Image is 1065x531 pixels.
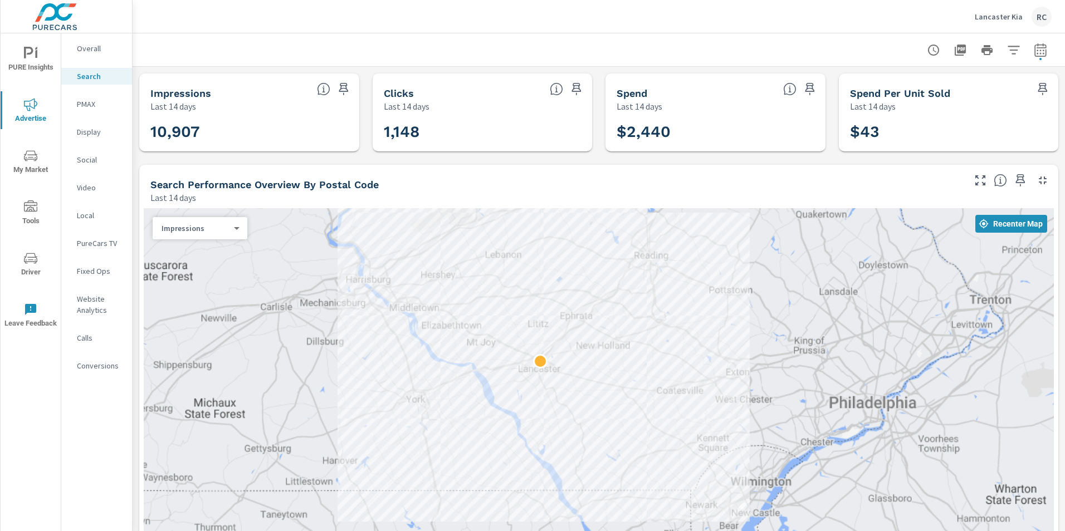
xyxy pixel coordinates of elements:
[335,80,353,98] span: Save this to your personalized report
[150,122,348,141] h3: 10,907
[994,174,1007,187] span: Understand Search performance data by postal code. Individual postal codes can be selected and ex...
[77,126,123,137] p: Display
[61,40,132,57] div: Overall
[153,223,238,234] div: Impressions
[1029,39,1052,61] button: Select Date Range
[1032,7,1052,27] div: RC
[801,80,819,98] span: Save this to your personalized report
[61,291,132,318] div: Website Analytics
[77,360,123,371] p: Conversions
[77,210,123,221] p: Local
[850,87,950,99] h5: Spend Per Unit Sold
[949,39,971,61] button: "Export Report to PDF"
[384,100,429,113] p: Last 14 days
[568,80,585,98] span: Save this to your personalized report
[61,207,132,224] div: Local
[1003,39,1025,61] button: Apply Filters
[384,122,582,141] h3: 1,148
[61,96,132,112] div: PMAX
[4,47,57,74] span: PURE Insights
[77,43,123,54] p: Overall
[61,68,132,85] div: Search
[61,235,132,252] div: PureCars TV
[4,149,57,176] span: My Market
[150,100,196,113] p: Last 14 days
[77,293,123,316] p: Website Analytics
[783,82,797,96] span: The amount of money spent on advertising during the period.
[77,265,123,277] p: Fixed Ops
[77,182,123,193] p: Video
[150,191,196,204] p: Last 14 days
[617,87,647,99] h5: Spend
[61,124,132,140] div: Display
[162,223,229,233] p: Impressions
[1034,80,1052,98] span: Save this to your personalized report
[1012,171,1029,189] span: Save this to your personalized report
[975,12,1023,22] p: Lancaster Kia
[150,179,379,190] h5: Search Performance Overview By Postal Code
[1034,171,1052,189] button: Minimize Widget
[77,154,123,165] p: Social
[617,100,662,113] p: Last 14 days
[980,219,1043,229] span: Recenter Map
[77,99,123,110] p: PMAX
[4,98,57,125] span: Advertise
[61,263,132,279] div: Fixed Ops
[61,151,132,168] div: Social
[617,122,814,141] h3: $2,440
[976,39,998,61] button: Print Report
[77,238,123,249] p: PureCars TV
[4,303,57,330] span: Leave Feedback
[77,332,123,343] p: Calls
[317,82,330,96] span: The number of times an ad was shown on your behalf.
[971,171,989,189] button: Make Fullscreen
[550,82,563,96] span: The number of times an ad was clicked by a consumer.
[4,200,57,228] span: Tools
[61,179,132,196] div: Video
[61,330,132,346] div: Calls
[1,33,61,341] div: nav menu
[384,87,414,99] h5: Clicks
[4,252,57,279] span: Driver
[77,71,123,82] p: Search
[850,100,896,113] p: Last 14 days
[61,357,132,374] div: Conversions
[150,87,211,99] h5: Impressions
[850,122,1048,141] h3: $43
[975,215,1047,233] button: Recenter Map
